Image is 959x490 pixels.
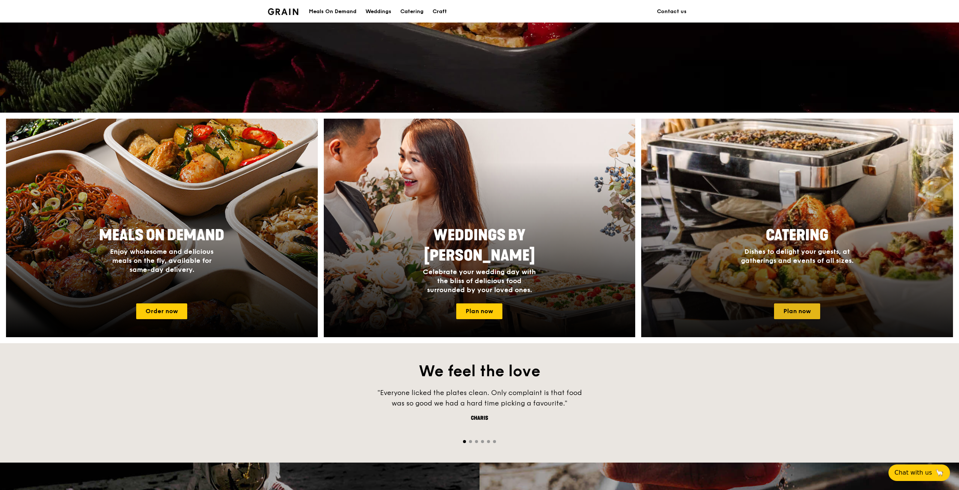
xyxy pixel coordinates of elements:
span: Weddings by [PERSON_NAME] [424,226,535,265]
div: Weddings [365,0,391,23]
span: Go to slide 6 [493,440,496,443]
span: Go to slide 4 [481,440,484,443]
span: Celebrate your wedding day with the bliss of delicious food surrounded by your loved ones. [423,268,536,294]
a: Order now [136,303,187,319]
a: Weddings [361,0,396,23]
div: Meals On Demand [309,0,356,23]
a: Weddings by [PERSON_NAME]Celebrate your wedding day with the bliss of delicious food surrounded b... [324,119,636,337]
span: Enjoy wholesome and delicious meals on the fly, available for same-day delivery. [110,247,213,274]
a: Contact us [652,0,691,23]
span: Meals On Demand [99,226,224,244]
div: Craft [433,0,447,23]
img: weddings-card.4f3003b8.jpg [324,119,636,337]
span: Go to slide 5 [487,440,490,443]
img: meals-on-demand-card.d2b6f6db.png [6,119,318,337]
a: Catering [396,0,428,23]
a: Plan now [774,303,820,319]
div: Catering [400,0,424,23]
span: Go to slide 1 [463,440,466,443]
span: Dishes to delight your guests, at gatherings and events of all sizes. [741,247,854,265]
img: Grain [268,8,298,15]
span: Go to slide 3 [475,440,478,443]
button: Chat with us🦙 [888,464,950,481]
a: Plan now [456,303,502,319]
div: "Everyone licked the plates clean. Only complaint is that food was so good we had a hard time pic... [367,387,592,409]
a: CateringDishes to delight your guests, at gatherings and events of all sizes.Plan now [641,119,953,337]
div: Charis [367,415,592,422]
span: Go to slide 2 [469,440,472,443]
span: Catering [766,226,828,244]
span: 🦙 [935,468,944,477]
a: Meals On DemandEnjoy wholesome and delicious meals on the fly, available for same-day delivery.Or... [6,119,318,337]
a: Craft [428,0,451,23]
span: Chat with us [894,468,932,477]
